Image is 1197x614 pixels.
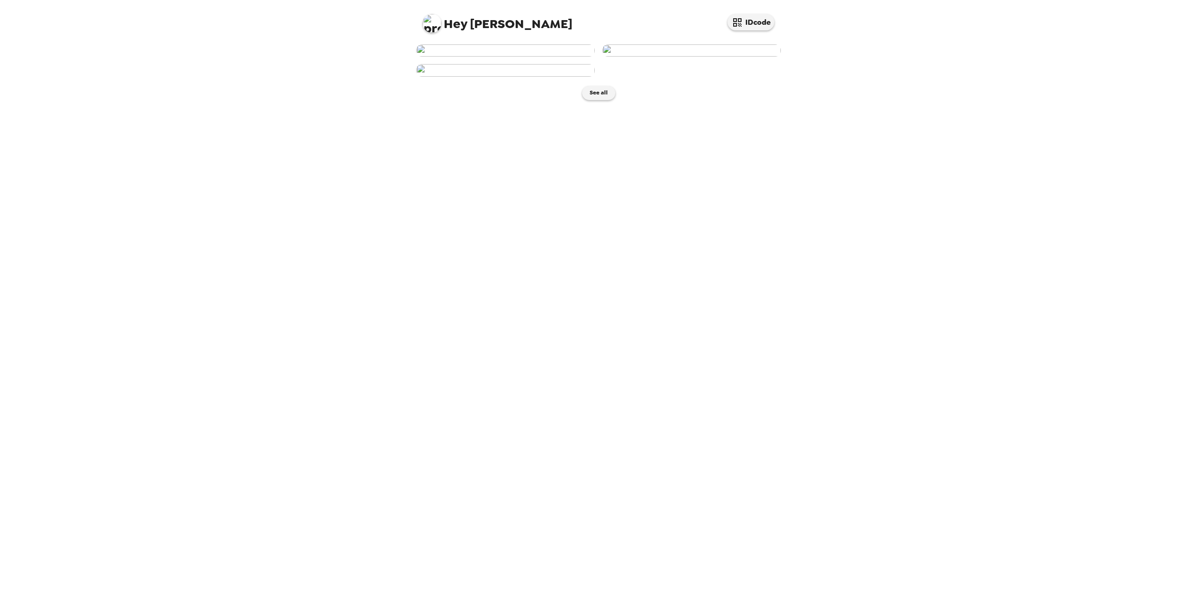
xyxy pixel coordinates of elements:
img: profile pic [423,14,441,33]
img: user-249131 [602,44,781,57]
img: user-249130 [416,64,595,76]
button: See all [582,86,615,100]
img: user-249132 [416,44,595,57]
span: [PERSON_NAME] [423,9,572,30]
button: IDcode [728,14,774,30]
span: Hey [444,15,467,32]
